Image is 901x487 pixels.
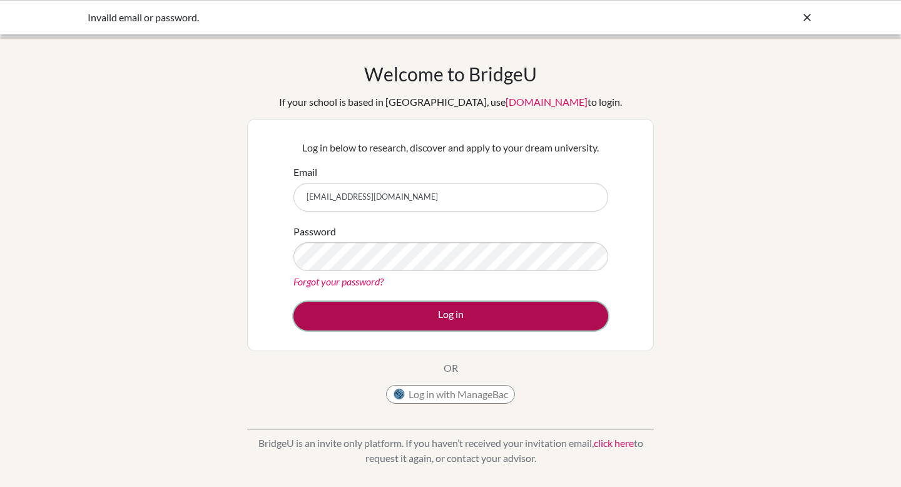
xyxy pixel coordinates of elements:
[247,436,654,466] p: BridgeU is an invite only platform. If you haven’t received your invitation email, to request it ...
[364,63,537,85] h1: Welcome to BridgeU
[594,437,634,449] a: click here
[293,165,317,180] label: Email
[293,302,608,331] button: Log in
[444,361,458,376] p: OR
[293,275,384,287] a: Forgot your password?
[293,140,608,155] p: Log in below to research, discover and apply to your dream university.
[88,10,626,25] div: Invalid email or password.
[279,95,622,110] div: If your school is based in [GEOGRAPHIC_DATA], use to login.
[386,385,515,404] button: Log in with ManageBac
[506,96,588,108] a: [DOMAIN_NAME]
[293,224,336,239] label: Password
